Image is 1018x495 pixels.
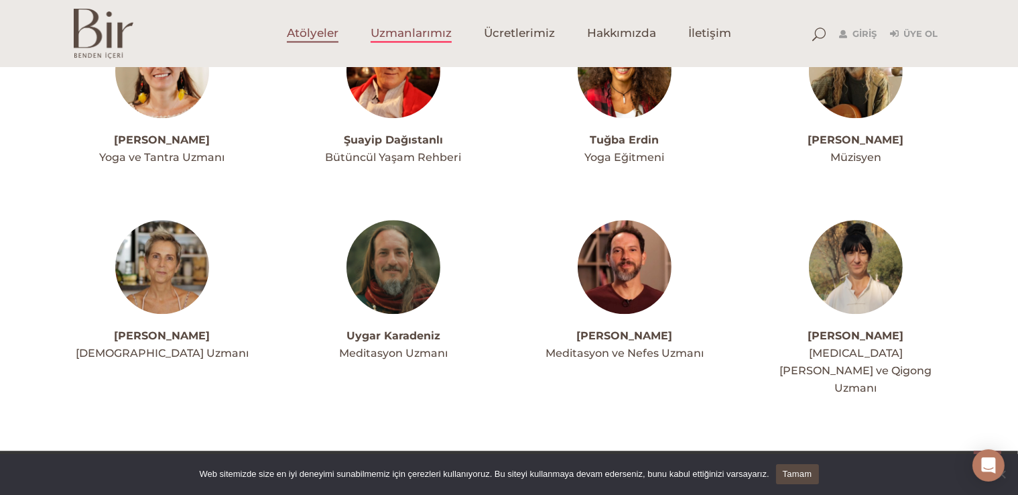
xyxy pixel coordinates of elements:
[326,151,462,164] span: Bütüncül Yaşam Rehberi
[346,220,440,314] img: uygarprofil-300x300.jpg
[76,347,249,360] span: [DEMOGRAPHIC_DATA] Uzmanı
[346,24,440,118] img: Suayip_Dagistanli_002-300x300.jpg
[484,26,555,42] span: Ücretlerimiz
[100,151,225,164] span: Yoga ve Tantra Uzmanı
[199,467,769,481] span: Web sitemizde size en iyi deneyimi sunabilmemiz için çerezleri kullanıyoruz. Bu siteyi kullanmaya...
[344,133,443,146] a: Şuayip Dağıstanlı
[371,26,452,42] span: Uzmanlarımız
[115,133,210,146] a: [PERSON_NAME]
[809,220,903,314] img: zeynep_barut-300x300.png
[587,26,656,42] span: Hakkımızda
[809,24,903,118] img: tuncay-300x300.jpg
[688,26,731,42] span: İletişim
[115,24,209,118] img: sinembeykurtprofil-300x300.jpg
[840,26,877,42] a: Giriş
[808,329,904,342] a: [PERSON_NAME]
[115,329,210,342] a: [PERSON_NAME]
[115,220,209,314] img: Ulli_Allmendinger_004_copy-300x300.jpg
[346,329,440,342] a: Uygar Karadeniz
[830,151,881,164] span: Müzisyen
[546,347,704,360] span: Meditasyon ve Nefes Uzmanı
[780,347,932,394] span: [MEDICAL_DATA][PERSON_NAME] ve Qigong Uzmanı
[776,464,819,484] a: Tamam
[578,24,672,118] img: tugbaprofil-300x300.jpg
[578,220,672,314] img: Vardha_Rainer_005_copy-300x300.jpg
[808,133,904,146] a: [PERSON_NAME]
[590,133,659,146] a: Tuğba Erdin
[585,151,665,164] span: Yoga Eğitmeni
[972,449,1005,482] div: Open Intercom Messenger
[339,347,448,360] span: Meditasyon Uzmanı
[891,26,938,42] a: Üye Ol
[287,26,338,42] span: Atölyeler
[577,329,673,342] a: [PERSON_NAME]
